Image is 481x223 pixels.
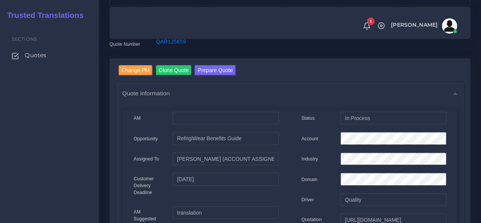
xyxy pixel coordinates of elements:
[302,156,318,162] label: Industry
[2,11,84,20] h2: Trusted Translations
[110,41,140,48] label: Quote Number
[156,39,186,45] a: QAR125659
[134,156,159,162] label: Assigned To
[302,176,317,183] label: Domain
[302,196,314,203] label: Driver
[2,9,84,22] a: Trusted Translations
[302,135,318,142] label: Account
[367,18,375,25] span: 1
[134,175,162,196] label: Customer Delivery Deadline
[122,89,170,98] span: Quote information
[6,47,93,63] a: Quotes
[156,65,192,75] input: Clone Quote
[387,18,460,34] a: [PERSON_NAME]avatar
[195,65,236,77] a: Prepare Quote
[25,51,46,59] span: Quotes
[302,115,315,122] label: Status
[12,36,37,42] span: Sections
[134,115,141,122] label: AM
[134,135,158,142] label: Opportunity
[117,83,463,103] div: Quote information
[195,65,236,75] button: Prepare Quote
[391,22,438,27] span: [PERSON_NAME]
[173,152,278,165] input: pm
[360,22,373,30] a: 1
[442,18,457,34] img: avatar
[119,65,153,75] input: Change PM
